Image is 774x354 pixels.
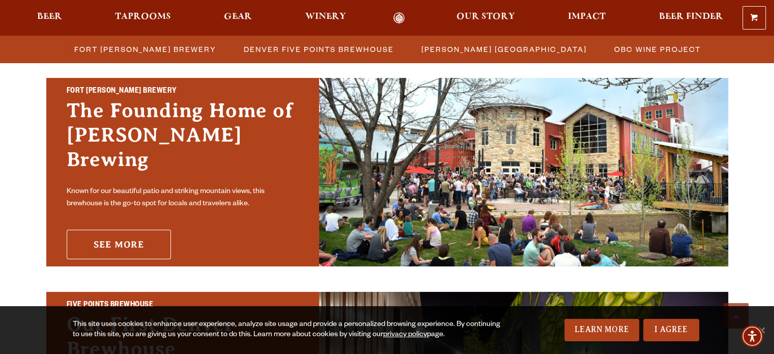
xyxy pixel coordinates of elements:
[608,42,706,57] a: OBC Wine Project
[115,13,171,21] span: Taprooms
[67,85,299,98] h2: Fort [PERSON_NAME] Brewery
[380,12,418,24] a: Odell Home
[305,13,346,21] span: Winery
[568,13,606,21] span: Impact
[652,12,729,24] a: Beer Finder
[67,230,171,259] a: See More
[224,13,252,21] span: Gear
[614,42,701,57] span: OBC Wine Project
[564,319,639,341] a: Learn More
[319,78,728,266] img: Fort Collins Brewery & Taproom'
[37,13,62,21] span: Beer
[643,319,699,341] a: I Agree
[67,299,299,312] h2: Five Points Brewhouse
[74,42,216,57] span: Fort [PERSON_NAME] Brewery
[108,12,178,24] a: Taprooms
[421,42,587,57] span: [PERSON_NAME] [GEOGRAPHIC_DATA]
[383,331,427,339] a: privacy policy
[31,12,69,24] a: Beer
[68,42,221,57] a: Fort [PERSON_NAME] Brewery
[450,12,522,24] a: Our Story
[741,325,763,347] div: Accessibility Menu
[67,186,299,210] p: Known for our beautiful patio and striking mountain views, this brewhouse is the go-to spot for l...
[299,12,353,24] a: Winery
[73,320,507,340] div: This site uses cookies to enhance user experience, analyze site usage and provide a personalized ...
[561,12,612,24] a: Impact
[415,42,592,57] a: [PERSON_NAME] [GEOGRAPHIC_DATA]
[67,98,299,182] h3: The Founding Home of [PERSON_NAME] Brewing
[723,303,749,329] a: Scroll to top
[238,42,399,57] a: Denver Five Points Brewhouse
[244,42,394,57] span: Denver Five Points Brewhouse
[658,13,723,21] span: Beer Finder
[217,12,259,24] a: Gear
[456,13,515,21] span: Our Story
